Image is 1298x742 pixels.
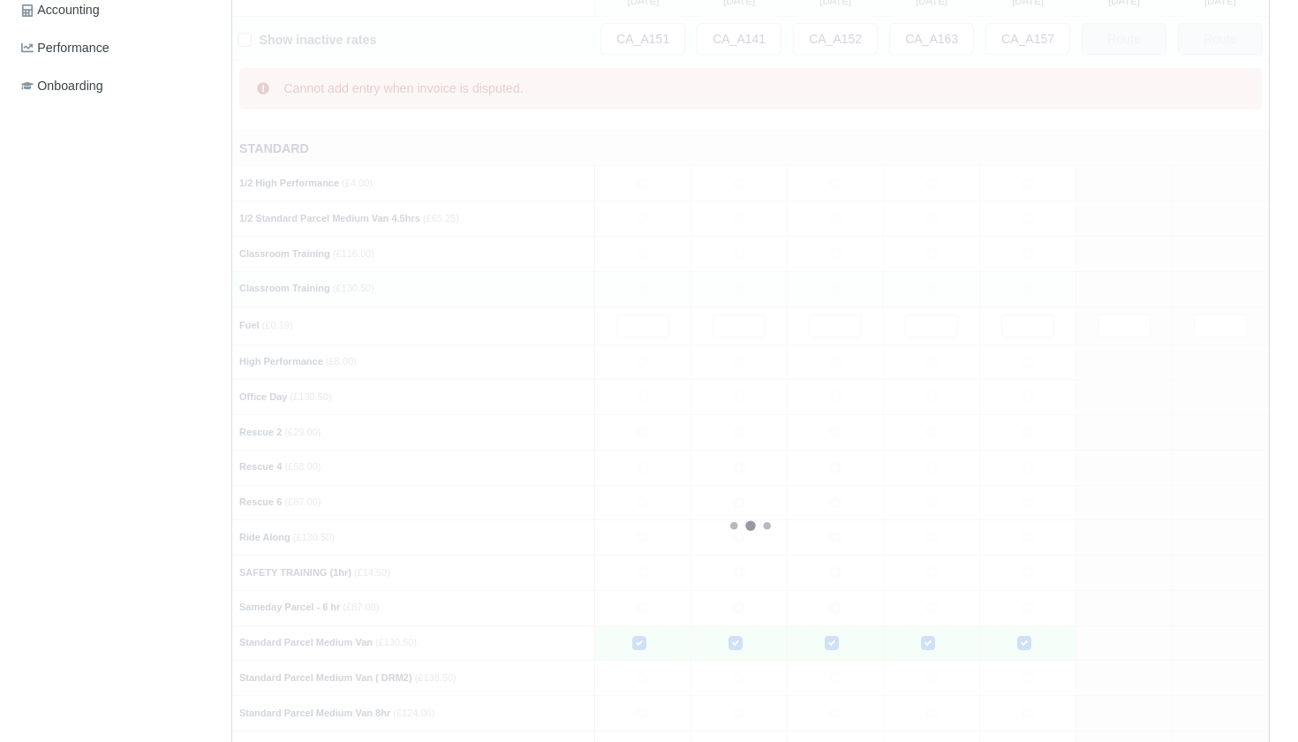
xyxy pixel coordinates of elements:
[14,69,210,103] a: Onboarding
[1210,657,1298,742] iframe: Chat Widget
[21,76,103,96] span: Onboarding
[14,31,210,65] a: Performance
[21,38,109,58] span: Performance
